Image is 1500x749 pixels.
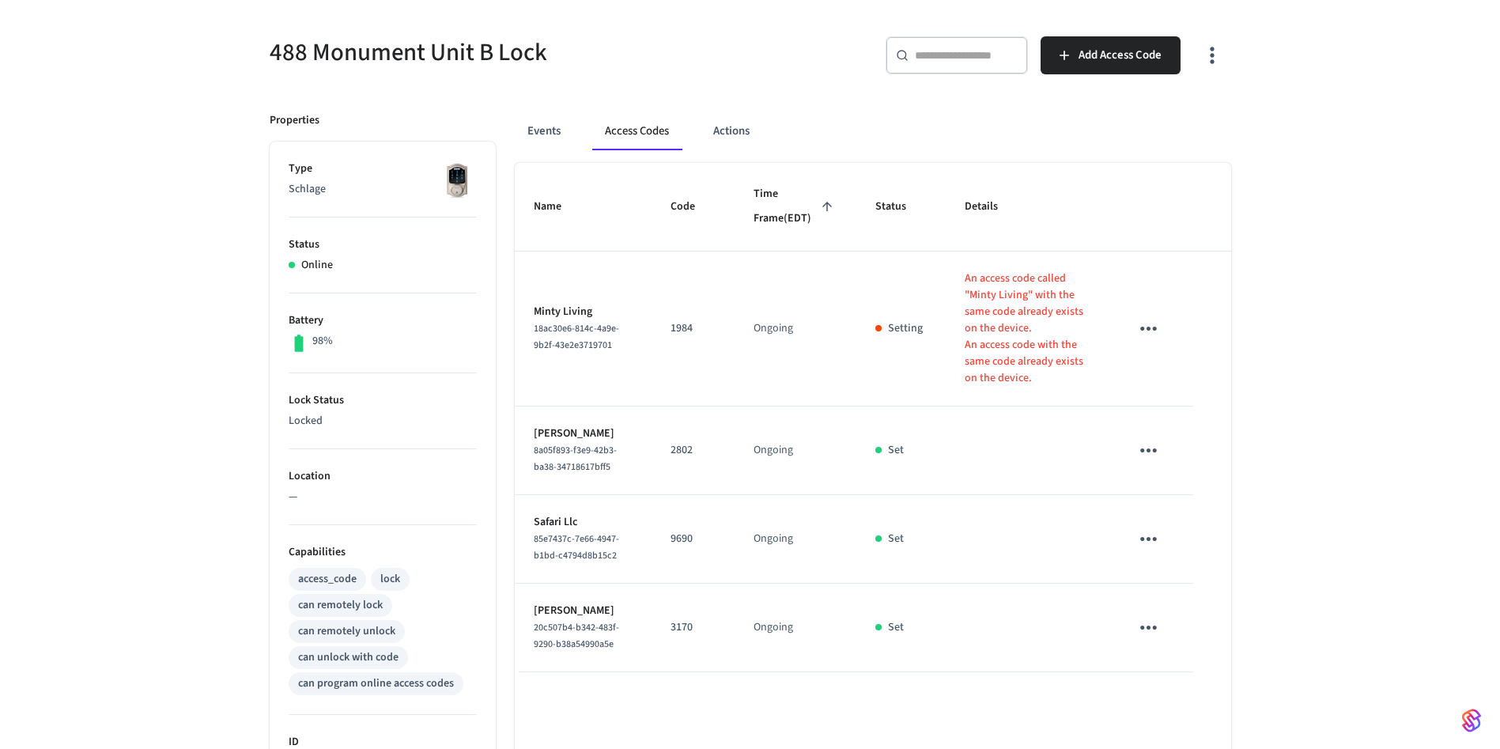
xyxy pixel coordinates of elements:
p: 3170 [671,619,716,636]
td: Ongoing [735,252,856,407]
p: 98% [312,333,333,350]
p: Set [888,442,904,459]
img: SeamLogoGradient.69752ec5.svg [1462,708,1481,733]
p: Status [289,236,477,253]
table: sticky table [515,163,1231,672]
p: [PERSON_NAME] [534,603,633,619]
span: Status [875,195,927,219]
button: Access Codes [592,112,682,150]
td: Ongoing [735,407,856,495]
p: Minty Living [534,304,633,320]
p: Set [888,619,904,636]
div: can remotely unlock [298,623,395,640]
p: Battery [289,312,477,329]
p: Schlage [289,181,477,198]
p: 1984 [671,320,716,337]
p: Set [888,531,904,547]
p: Lock Status [289,392,477,409]
p: Location [289,468,477,485]
td: Ongoing [735,495,856,584]
button: Add Access Code [1041,36,1181,74]
span: Details [965,195,1018,219]
span: 8a05f893-f3e9-42b3-ba38-34718617bff5 [534,444,617,474]
h5: 488 Monument Unit B Lock [270,36,741,69]
p: Setting [888,320,923,337]
span: Add Access Code [1079,45,1162,66]
div: can unlock with code [298,649,399,666]
p: — [289,489,477,505]
div: lock [380,571,400,588]
p: Safari Llc [534,514,633,531]
div: ant example [515,112,1231,150]
span: Time Frame(EDT) [754,182,837,232]
p: [PERSON_NAME] [534,426,633,442]
div: can program online access codes [298,675,454,692]
td: Ongoing [735,584,856,672]
span: Code [671,195,716,219]
p: Capabilities [289,544,477,561]
span: 20c507b4-b342-483f-9290-b38a54990a5e [534,621,619,651]
p: 9690 [671,531,716,547]
span: 18ac30e6-814c-4a9e-9b2f-43e2e3719701 [534,322,619,352]
button: Events [515,112,573,150]
img: Schlage Sense Smart Deadbolt with Camelot Trim, Front [437,161,477,200]
p: Type [289,161,477,177]
button: Actions [701,112,762,150]
p: An access code with the same code already exists on the device. [965,337,1092,387]
span: Name [534,195,582,219]
p: An access code called "Minty Living" with the same code already exists on the device. [965,270,1092,337]
p: Properties [270,112,319,129]
span: 85e7437c-7e66-4947-b1bd-c4794d8b15c2 [534,532,619,562]
p: Online [301,257,333,274]
p: Locked [289,413,477,429]
p: 2802 [671,442,716,459]
div: can remotely lock [298,597,383,614]
div: access_code [298,571,357,588]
